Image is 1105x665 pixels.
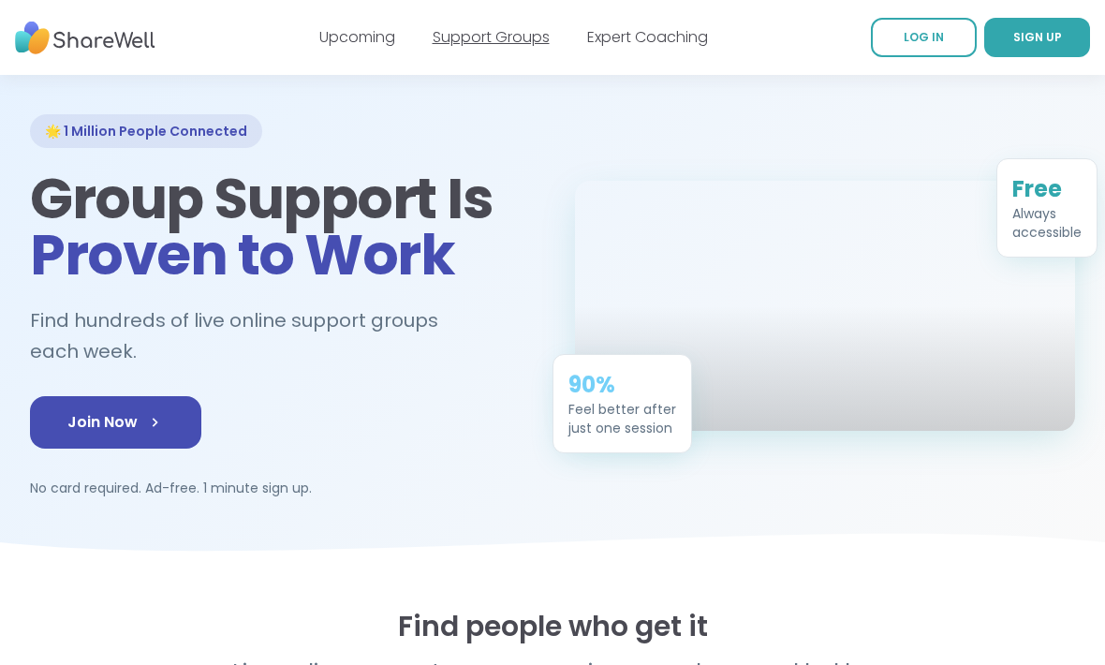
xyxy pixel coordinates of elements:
div: Free [1012,166,1082,196]
div: Feel better after just one session [568,392,676,429]
span: LOG IN [904,29,944,45]
h2: Find hundreds of live online support groups each week. [30,306,530,367]
span: Proven to Work [30,216,454,295]
div: Always accessible [1012,196,1082,233]
p: No card required. Ad-free. 1 minute sign up. [30,480,530,498]
h1: Group Support Is [30,171,530,284]
a: SIGN UP [984,18,1090,57]
a: Expert Coaching [587,26,708,48]
a: Upcoming [319,26,395,48]
span: Join Now [67,412,164,435]
span: SIGN UP [1013,29,1062,45]
a: Join Now [30,397,201,450]
div: 🌟 1 Million People Connected [30,115,262,149]
a: Support Groups [433,26,550,48]
img: ShareWell Nav Logo [15,12,155,64]
a: LOG IN [871,18,977,57]
div: 90% [568,362,676,392]
h2: Find people who get it [30,611,1075,644]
